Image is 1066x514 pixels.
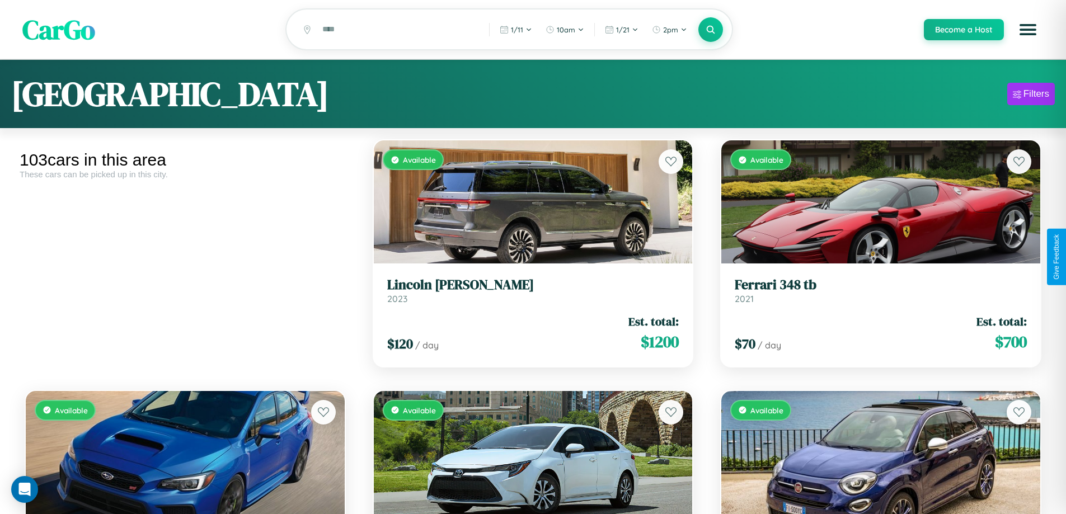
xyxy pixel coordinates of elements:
[387,277,679,293] h3: Lincoln [PERSON_NAME]
[750,155,783,164] span: Available
[735,334,755,353] span: $ 70
[494,21,538,39] button: 1/11
[1007,83,1055,105] button: Filters
[1012,14,1044,45] button: Open menu
[1053,234,1060,280] div: Give Feedback
[403,405,436,415] span: Available
[599,21,644,39] button: 1/21
[387,277,679,304] a: Lincoln [PERSON_NAME]2023
[735,277,1027,293] h3: Ferrari 348 tb
[750,405,783,415] span: Available
[1023,88,1049,100] div: Filters
[758,339,781,351] span: / day
[403,155,436,164] span: Available
[646,21,693,39] button: 2pm
[22,11,95,48] span: CarGo
[976,313,1027,329] span: Est. total:
[557,25,575,34] span: 10am
[540,21,590,39] button: 10am
[924,19,1004,40] button: Become a Host
[641,331,679,353] span: $ 1200
[387,293,407,304] span: 2023
[616,25,630,34] span: 1 / 21
[735,293,754,304] span: 2021
[995,331,1027,353] span: $ 700
[20,150,351,169] div: 103 cars in this area
[387,334,413,353] span: $ 120
[20,169,351,179] div: These cars can be picked up in this city.
[511,25,523,34] span: 1 / 11
[11,476,38,503] div: Open Intercom Messenger
[55,405,88,415] span: Available
[628,313,679,329] span: Est. total:
[735,277,1027,304] a: Ferrari 348 tb2021
[11,71,329,117] h1: [GEOGRAPHIC_DATA]
[663,25,678,34] span: 2pm
[415,339,439,351] span: / day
